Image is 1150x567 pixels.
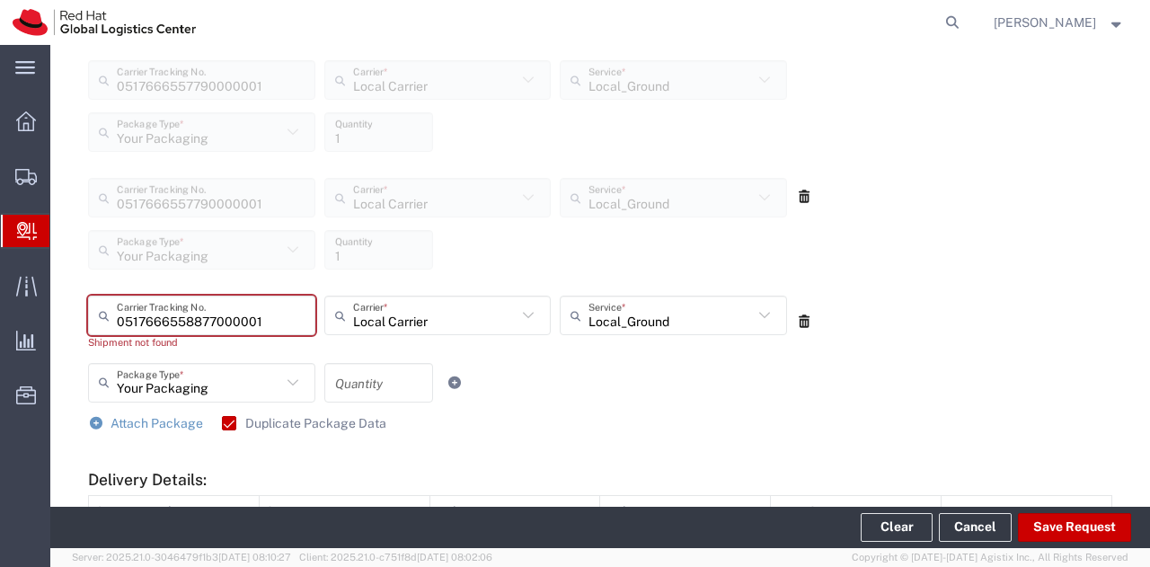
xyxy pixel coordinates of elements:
button: Save Request [1018,513,1131,542]
th: Carrier Tracking [89,496,260,529]
span: [DATE] 08:10:27 [218,552,291,563]
th: User [942,496,1112,529]
span: Client: 2025.21.0-c751f8d [299,552,492,563]
th: Time Stamp [771,496,942,529]
h5: Delivery Details: [88,470,1112,489]
button: [PERSON_NAME] [993,12,1126,33]
button: Clear [861,513,933,542]
a: Remove Packages [796,314,812,332]
th: Delivery Notes [600,496,771,529]
th: Status [259,496,429,529]
a: Remove Packages [796,189,812,207]
span: [DATE] 08:02:06 [417,552,492,563]
label: Duplicate Package Data [222,416,386,430]
span: Copyright © [DATE]-[DATE] Agistix Inc., All Rights Reserved [852,550,1128,565]
a: Cancel [939,513,1012,542]
span: Attach Package [111,416,203,430]
a: Add Item [442,370,467,395]
span: Server: 2025.21.0-3046479f1b3 [72,552,291,563]
img: logo [13,9,196,36]
div: Shipment not found [88,335,315,350]
span: Jason Alexander [994,13,1096,32]
th: Delivery Location [429,496,600,529]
